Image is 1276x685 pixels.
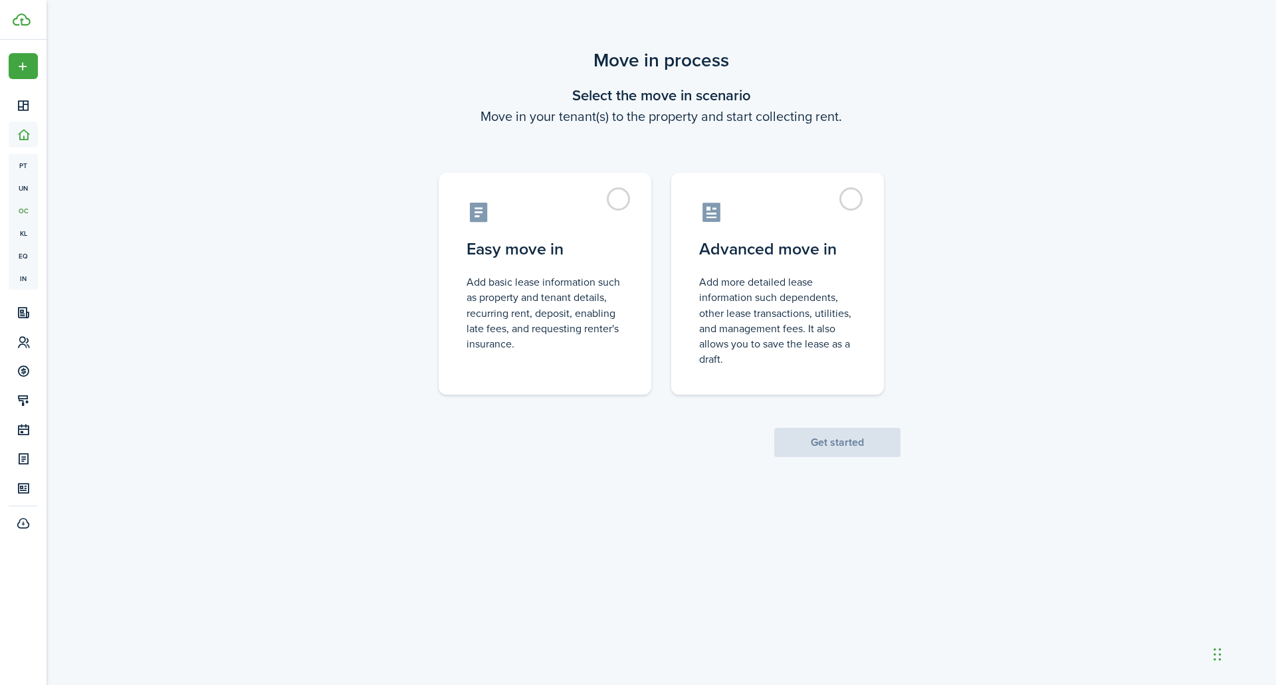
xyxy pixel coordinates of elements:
button: Open menu [9,53,38,79]
scenario-title: Move in process [422,47,901,74]
a: in [9,267,38,290]
div: Drag [1214,635,1222,674]
a: pt [9,154,38,177]
wizard-step-header-title: Select the move in scenario [422,84,901,106]
a: eq [9,245,38,267]
iframe: Chat Widget [1055,541,1276,685]
a: un [9,177,38,199]
img: TenantCloud [13,13,31,26]
wizard-step-header-description: Move in your tenant(s) to the property and start collecting rent. [422,106,901,126]
control-radio-card-title: Advanced move in [699,237,856,261]
a: kl [9,222,38,245]
control-radio-card-description: Add basic lease information such as property and tenant details, recurring rent, deposit, enablin... [467,274,623,351]
control-radio-card-description: Add more detailed lease information such dependents, other lease transactions, utilities, and man... [699,274,856,367]
a: oc [9,199,38,222]
control-radio-card-title: Easy move in [467,237,623,261]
